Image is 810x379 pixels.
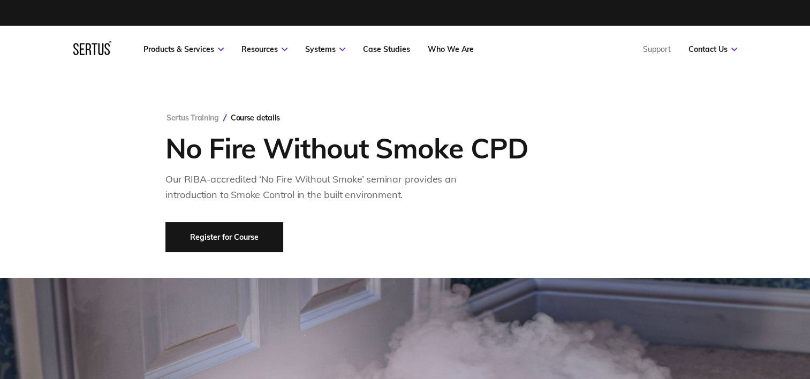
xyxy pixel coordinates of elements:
[166,113,219,123] a: Sertus Training
[241,44,287,54] a: Resources
[165,133,528,163] h1: No Fire Without Smoke CPD
[428,44,474,54] a: Who We Are
[305,44,345,54] a: Systems
[363,44,410,54] a: Case Studies
[643,44,671,54] a: Support
[618,255,810,379] iframe: Chat Widget
[143,44,224,54] a: Products & Services
[165,172,460,203] div: Our RIBA-accredited ‘No Fire Without Smoke’ seminar provides an introduction to Smoke Control in ...
[688,44,737,54] a: Contact Us
[165,222,283,252] a: Register for Course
